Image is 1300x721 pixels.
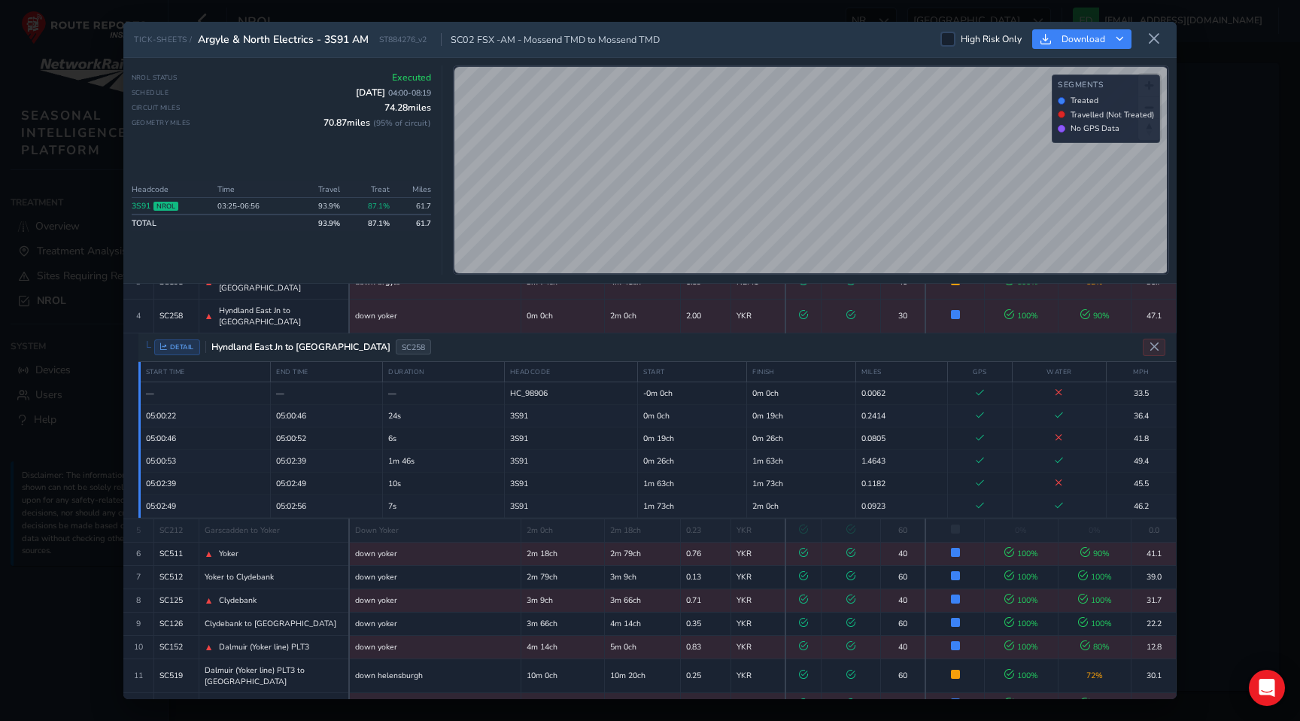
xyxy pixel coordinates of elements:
span: 100 % [1004,618,1038,629]
span: Garscadden to Yoker [205,525,280,536]
span: 90 % [1080,548,1110,559]
td: 0.0923 [856,494,948,517]
td: 41.1 [1131,542,1176,565]
td: 0.71 [680,589,730,612]
td: 60 [880,565,925,589]
td: 60 [880,612,925,635]
td: down yoker [349,612,521,635]
td: 05:00:22 [140,404,271,427]
span: 100 % [1004,548,1038,559]
td: 2m 79ch [605,542,681,565]
span: 70.87 miles [323,117,431,129]
span: Treated [1071,95,1098,106]
td: 2m 0ch [521,519,605,542]
td: down yoker [349,565,521,589]
td: down yoker [349,299,521,333]
th: END TIME [271,362,383,382]
td: 2m 79ch [521,565,605,589]
td: 0.0 [1131,519,1176,542]
td: 05:02:39 [271,449,383,472]
td: down helensburgh [349,659,521,692]
span: No GPS Data [1071,123,1119,134]
td: 3m 66ch [521,612,605,635]
td: 93.9 % [295,214,345,231]
td: YKR [731,612,785,635]
td: 10s [383,472,505,494]
td: 6s [383,427,505,449]
td: 47.1 [1131,299,1176,333]
span: ( 95 % of circuit) [373,117,431,129]
td: 3m 9ch [605,565,681,589]
td: 1m 73ch [638,494,747,517]
span: 100 % [1078,595,1112,606]
td: 0.0805 [856,427,948,449]
td: 05:02:56 [271,494,383,517]
td: 0m 26ch [747,427,856,449]
td: 0.23 [680,519,730,542]
td: 40 [880,635,925,659]
td: 0m 26ch [638,449,747,472]
td: 0.1182 [856,472,948,494]
td: 0.2414 [856,404,948,427]
td: 0.25 [680,659,730,692]
span: 90 % [1080,310,1110,321]
span: [DATE] [356,87,431,99]
td: 0m 19ch [747,404,856,427]
th: HEADCODE [505,362,638,382]
span: 100 % [1004,595,1038,606]
span: Yoker to Clydebank [205,571,274,583]
button: Close detail view [1143,339,1165,356]
th: MPH [1106,362,1176,382]
span: 100 % [1078,571,1112,583]
td: 39.0 [1131,565,1176,589]
span: Hyndland East Jn to [GEOGRAPHIC_DATA] [205,341,390,353]
td: YKR [731,565,785,589]
td: YKR [731,542,785,565]
td: 0m 19ch [638,427,747,449]
td: 3m 9ch [521,589,605,612]
td: 1m 63ch [747,449,856,472]
td: 05:02:49 [140,494,271,517]
th: Headcode [132,181,214,198]
td: 1m 73ch [747,472,856,494]
td: 31.7 [1131,589,1176,612]
td: 40 [880,542,925,565]
td: 3m 66ch [605,589,681,612]
th: MILES [856,362,948,382]
th: Time [213,181,295,198]
span: Vehicle: 98906 [510,433,528,444]
span: 80 % [1080,641,1110,653]
td: 12.8 [1131,635,1176,659]
span: Vehicle: 98906 [510,500,528,512]
td: down yoker [349,542,521,565]
td: 2m 0ch [605,299,681,333]
td: 0m 0ch [747,382,856,404]
span: 100 % [1004,310,1038,321]
th: FINISH [747,362,856,382]
td: 2m 18ch [521,542,605,565]
td: 05:02:39 [140,472,271,494]
td: 0m 0ch [638,404,747,427]
td: 4m 14ch [521,635,605,659]
span: Clydebank [219,595,257,606]
span: Travelled (Not Treated) [1071,109,1154,120]
td: — [140,382,271,404]
td: — [383,382,505,404]
th: START [638,362,747,382]
td: 2.00 [680,299,730,333]
td: 0m 0ch [521,299,605,333]
td: 93.9 % [295,198,345,215]
span: Vehicle: 98906 [510,410,528,421]
td: 10m 0ch [521,659,605,692]
canvas: Map [454,67,1167,273]
td: 1m 46s [383,449,505,472]
td: 5m 0ch [605,635,681,659]
td: 36.4 [1106,404,1176,427]
span: ▲ [205,548,214,560]
th: GPS [947,362,1012,382]
td: 0.13 [680,565,730,589]
td: TOTAL [132,214,214,231]
td: -0m 0ch [638,382,747,404]
td: 05:00:46 [271,404,383,427]
td: 0.83 [680,635,730,659]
